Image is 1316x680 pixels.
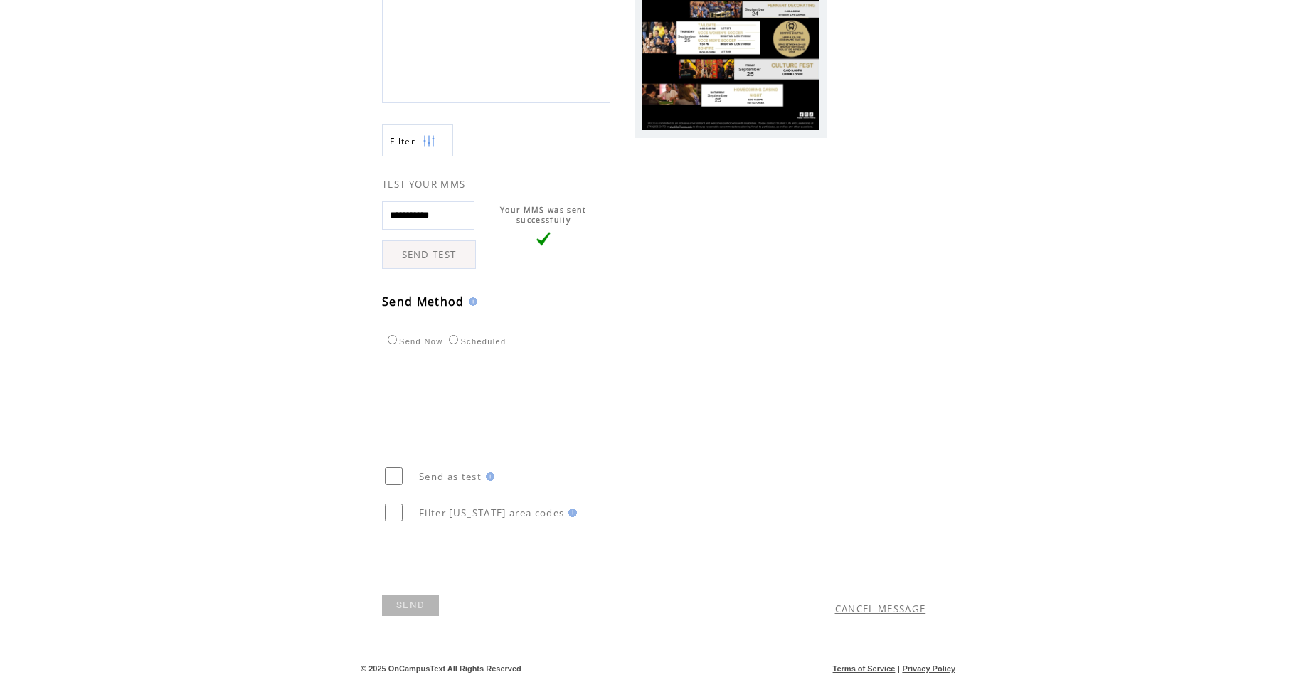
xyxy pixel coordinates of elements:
[423,125,435,157] img: filters.png
[465,297,477,306] img: help.gif
[445,337,506,346] label: Scheduled
[536,232,551,246] img: vLarge.png
[384,337,442,346] label: Send Now
[382,294,465,309] span: Send Method
[382,240,476,269] a: SEND TEST
[361,664,521,673] span: © 2025 OnCampusText All Rights Reserved
[500,205,587,225] span: Your MMS was sent successfully
[482,472,494,481] img: help.gif
[382,124,453,156] a: Filter
[419,470,482,483] span: Send as test
[564,509,577,517] img: help.gif
[835,602,926,615] a: CANCEL MESSAGE
[902,664,955,673] a: Privacy Policy
[449,335,458,344] input: Scheduled
[419,506,564,519] span: Filter [US_STATE] area codes
[382,178,465,191] span: TEST YOUR MMS
[833,664,896,673] a: Terms of Service
[390,135,415,147] span: Show filters
[388,335,397,344] input: Send Now
[382,595,439,616] a: SEND
[898,664,900,673] span: |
